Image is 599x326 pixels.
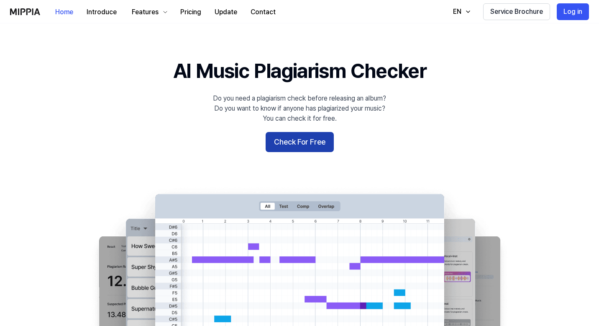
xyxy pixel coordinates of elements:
[49,0,80,23] a: Home
[123,4,174,21] button: Features
[174,4,208,21] button: Pricing
[173,57,426,85] h1: AI Music Plagiarism Checker
[266,132,334,152] button: Check For Free
[208,4,244,21] button: Update
[451,7,463,17] div: EN
[130,7,160,17] div: Features
[213,93,386,124] div: Do you need a plagiarism check before releasing an album? Do you want to know if anyone has plagi...
[557,3,589,20] button: Log in
[445,3,476,20] button: EN
[10,8,40,15] img: logo
[483,3,550,20] button: Service Brochure
[80,4,123,21] button: Introduce
[244,4,282,21] button: Contact
[49,4,80,21] button: Home
[208,0,244,23] a: Update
